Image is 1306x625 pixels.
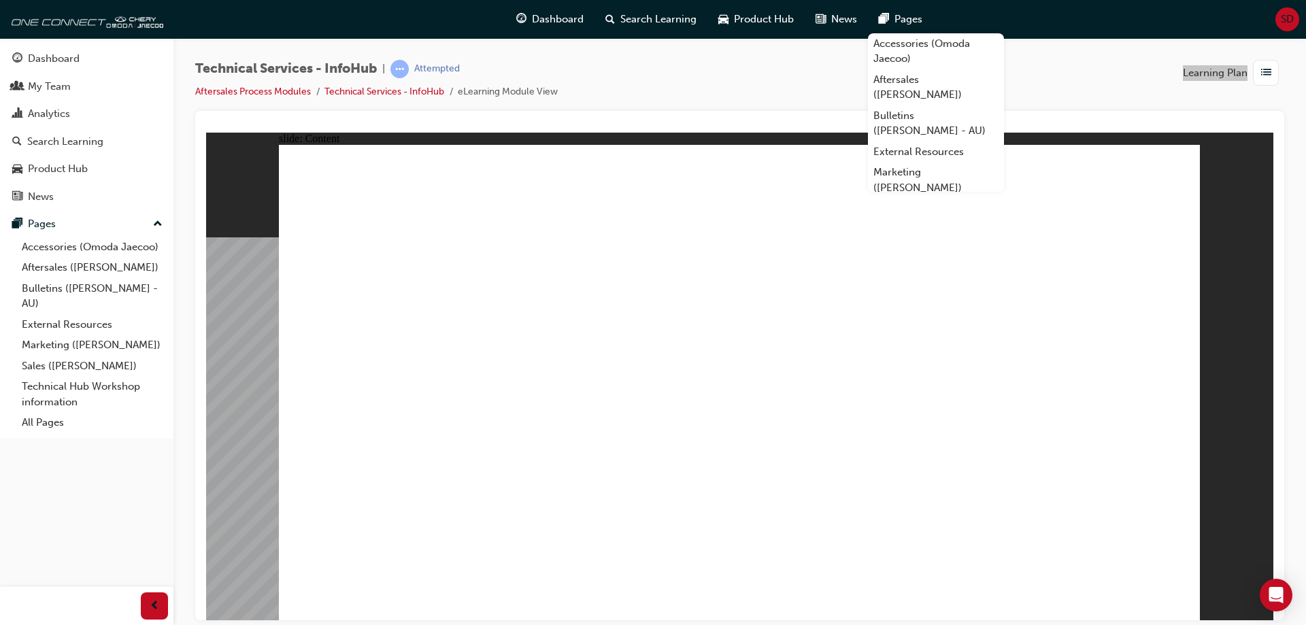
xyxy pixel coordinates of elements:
a: Bulletins ([PERSON_NAME] - AU) [16,278,168,314]
img: oneconnect [7,5,163,33]
div: Open Intercom Messenger [1260,579,1292,611]
a: External Resources [16,314,168,335]
span: car-icon [12,163,22,175]
li: eLearning Module View [458,84,558,100]
span: up-icon [153,216,163,233]
span: people-icon [12,81,22,93]
a: Search Learning [5,129,168,154]
a: Accessories (Omoda Jaecoo) [868,33,1004,69]
a: Marketing ([PERSON_NAME]) [16,335,168,356]
a: All Pages [16,412,168,433]
button: DashboardMy TeamAnalyticsSearch LearningProduct HubNews [5,44,168,212]
a: Accessories (Omoda Jaecoo) [16,237,168,258]
button: Pages [5,212,168,237]
a: News [5,184,168,209]
a: Aftersales Process Modules [195,86,311,97]
a: External Resources [868,141,1004,163]
span: prev-icon [150,598,160,615]
span: SD [1281,12,1294,27]
span: Pages [894,12,922,27]
span: pages-icon [12,218,22,231]
a: Technical Hub Workshop information [16,376,168,412]
span: news-icon [816,11,826,28]
a: Marketing ([PERSON_NAME]) [868,162,1004,198]
div: Attempted [414,63,460,75]
span: learningRecordVerb_ATTEMPT-icon [390,60,409,78]
span: pages-icon [879,11,889,28]
a: Dashboard [5,46,168,71]
a: Bulletins ([PERSON_NAME] - AU) [868,105,1004,141]
span: News [831,12,857,27]
a: Product Hub [5,156,168,182]
span: news-icon [12,191,22,203]
span: search-icon [12,136,22,148]
span: | [382,61,385,77]
span: list-icon [1261,65,1271,82]
span: car-icon [718,11,729,28]
div: Search Learning [27,134,103,150]
a: Analytics [5,101,168,126]
div: Pages [28,216,56,232]
a: Sales ([PERSON_NAME]) [16,356,168,377]
a: pages-iconPages [868,5,933,33]
a: Aftersales ([PERSON_NAME]) [16,257,168,278]
div: Product Hub [28,161,88,177]
a: search-iconSearch Learning [595,5,707,33]
span: guage-icon [12,53,22,65]
div: Dashboard [28,51,80,67]
span: guage-icon [516,11,526,28]
a: My Team [5,74,168,99]
span: Product Hub [734,12,794,27]
span: Technical Services - InfoHub [195,61,377,77]
div: Analytics [28,106,70,122]
a: Technical Services - InfoHub [324,86,444,97]
button: SD [1275,7,1299,31]
button: Learning Plan [1183,60,1284,86]
a: car-iconProduct Hub [707,5,805,33]
span: Search Learning [620,12,697,27]
a: news-iconNews [805,5,868,33]
span: chart-icon [12,108,22,120]
span: Learning Plan [1183,65,1248,81]
span: search-icon [605,11,615,28]
div: News [28,189,54,205]
a: guage-iconDashboard [505,5,595,33]
div: My Team [28,79,71,95]
a: Aftersales ([PERSON_NAME]) [868,69,1004,105]
span: Dashboard [532,12,584,27]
